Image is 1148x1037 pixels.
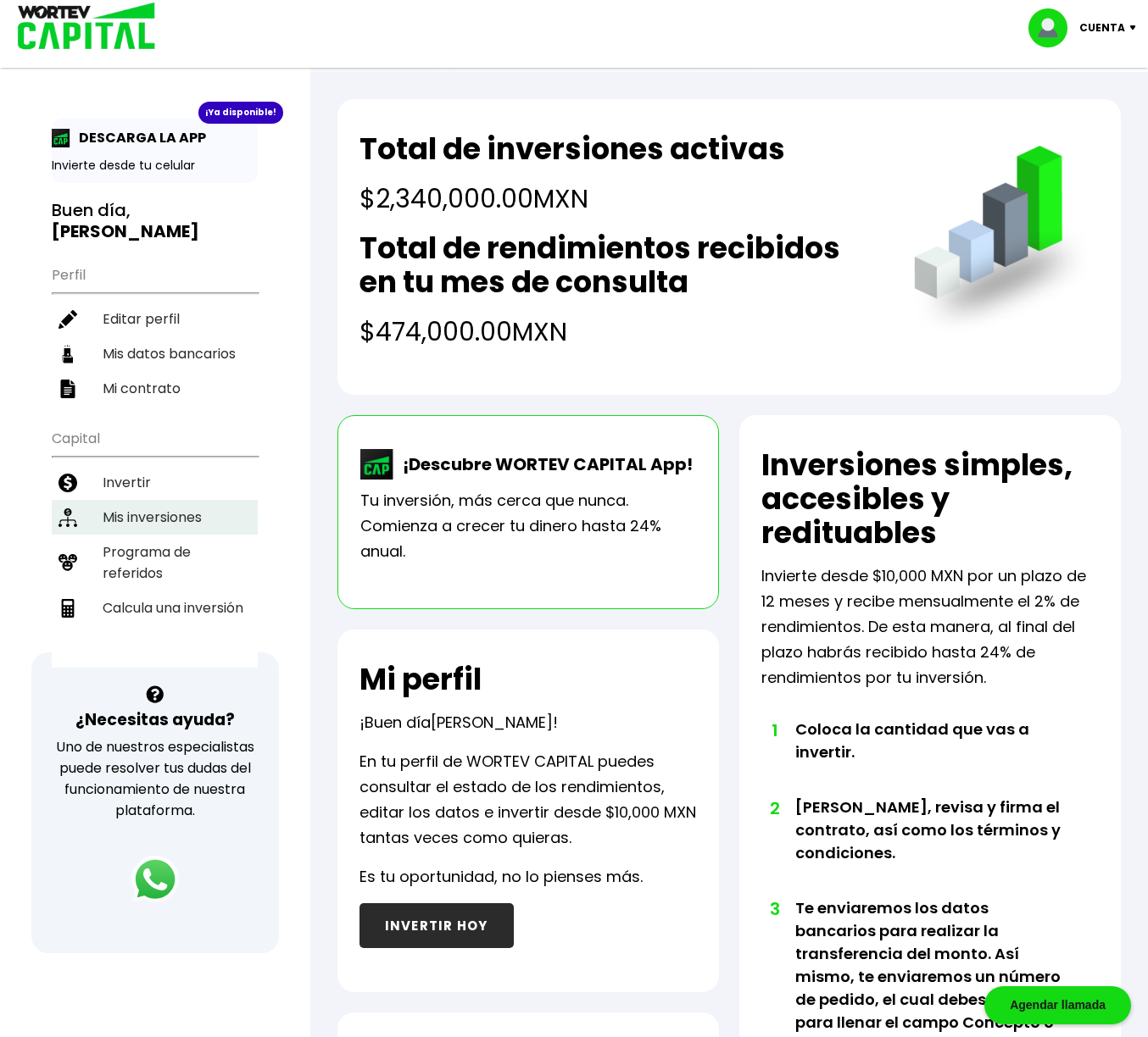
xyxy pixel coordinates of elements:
[360,449,394,480] img: wortev-capital-app-icon
[906,146,1099,338] img: grafica.516fef24.png
[52,465,258,500] a: Invertir
[359,180,785,218] h4: $2,340,000.00 MXN
[59,599,77,618] img: calculadora-icon.17d418c4.svg
[394,452,693,477] p: ¡Descubre WORTEV CAPITAL App!
[52,500,258,535] a: Mis inversiones
[359,749,697,851] p: En tu perfil de WORTEV CAPITAL puedes consultar el estado de los rendimientos, editar los datos e...
[52,591,258,625] a: Calcula una inversión
[359,663,482,696] h2: Mi perfil
[795,718,1065,796] li: Coloca la cantidad que vas a invertir.
[52,157,258,175] p: Invierte desde tu celular
[59,380,77,398] img: contrato-icon.f2db500c.svg
[984,986,1131,1024] div: Agendar llamada
[52,371,258,406] a: Mi contrato
[359,710,558,735] p: ¡Buen día !
[52,535,258,591] a: Programa de referidos
[761,563,1099,690] p: Invierte desde $10,000 MXN por un plazo de 12 meses y recibe mensualmente el 2% de rendimientos. ...
[52,200,258,242] h3: Buen día,
[359,313,880,351] h4: $474,000.00 MXN
[761,448,1099,550] h2: Inversiones simples, accesibles y redituables
[70,127,206,148] p: DESCARGA LA APP
[1028,8,1079,47] img: profile-image
[359,132,785,166] h2: Total de inversiones activas
[359,903,514,948] button: INVERTIR HOY
[1125,25,1148,30] img: icon-down
[360,488,696,564] p: Tu inversión, más cerca que nunca. Comienza a crecer tu dinero hasta 24% anual.
[52,256,258,406] ul: Perfil
[75,707,235,732] h3: ¿Necesitas ayuda?
[52,336,258,371] a: Mis datos bancarios
[131,856,179,903] img: logos_whatsapp-icon.242b2217.svg
[770,896,778,922] span: 3
[59,508,77,527] img: inversiones-icon.6695dc30.svg
[59,310,77,329] img: editar-icon.952d3147.svg
[59,345,77,363] img: datos-icon.10cf9172.svg
[52,129,70,147] img: app-icon
[52,302,258,336] a: Editar perfil
[431,712,553,733] span: [PERSON_NAME]
[52,419,258,668] ul: Capital
[1079,15,1125,41] p: Cuenta
[59,474,77,492] img: invertir-icon.b3b967d7.svg
[770,796,778,821] span: 2
[795,796,1065,896] li: [PERSON_NAME], revisa y firma el contrato, así como los términos y condiciones.
[770,718,778,743] span: 1
[59,553,77,572] img: recomiendanos-icon.9b8e9327.svg
[198,102,283,124] div: ¡Ya disponible!
[359,231,880,299] h2: Total de rendimientos recibidos en tu mes de consulta
[359,864,643,890] p: Es tu oportunidad, no lo pienses más.
[52,219,199,243] b: [PERSON_NAME]
[53,736,257,821] p: Uno de nuestros especialistas puede resolver tus dudas del funcionamiento de nuestra plataforma.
